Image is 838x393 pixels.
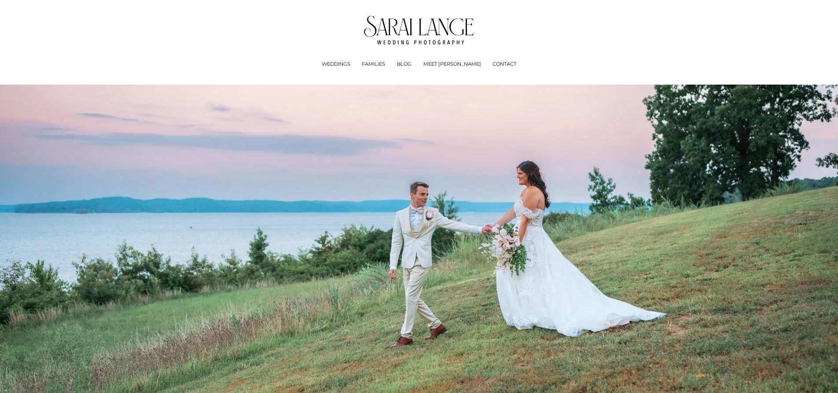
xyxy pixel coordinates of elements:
img: Tennessee Wedding Photographer - Sarai Lange Photography [364,16,474,44]
span: WEDDINGS [322,60,350,68]
a: folder dropdown [322,59,350,68]
a: BLOG [397,59,412,68]
a: FAMILIES [362,59,385,68]
a: MEET [PERSON_NAME] [423,59,481,68]
a: CONTACT [493,59,516,68]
